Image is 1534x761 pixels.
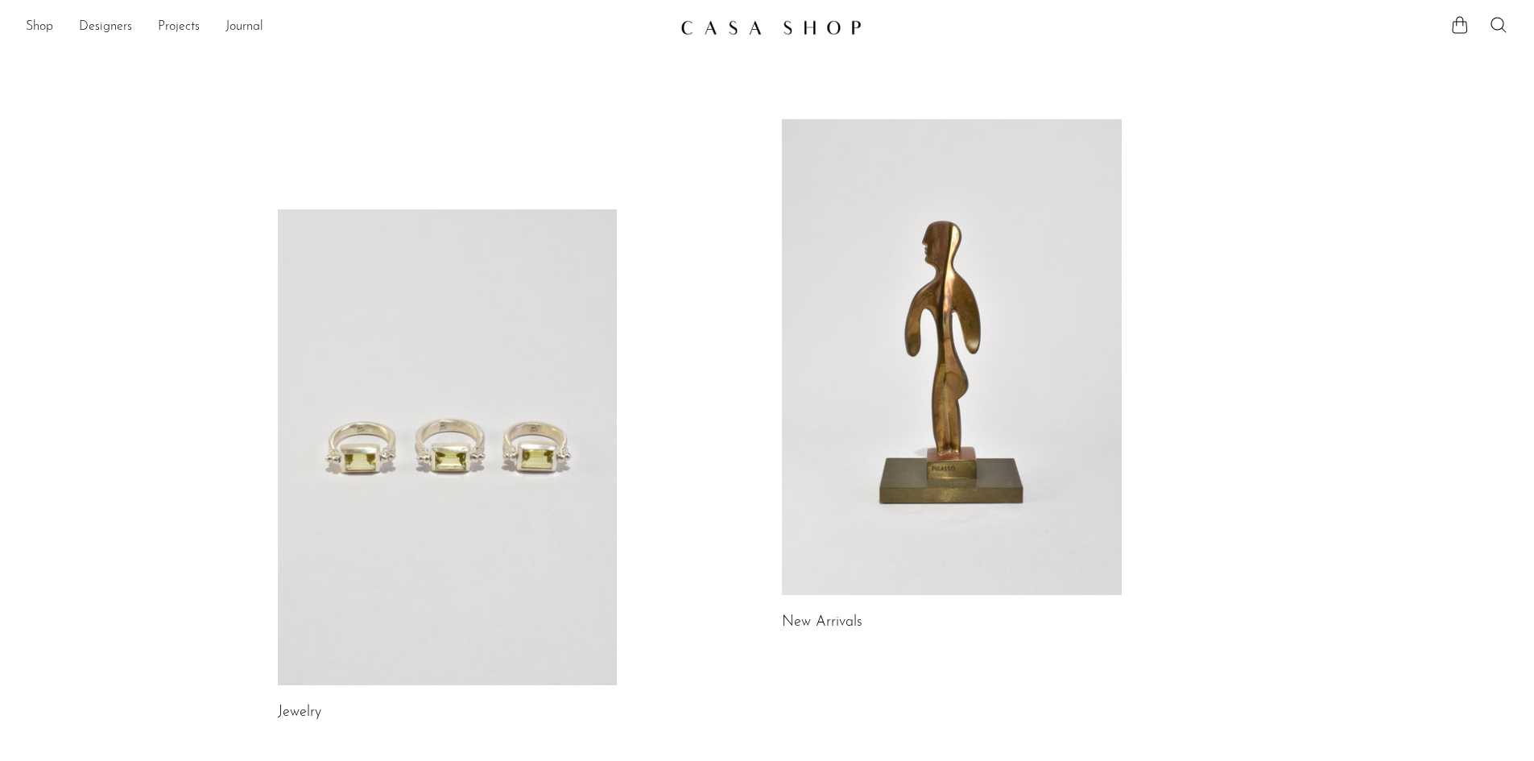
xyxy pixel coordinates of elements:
nav: Desktop navigation [26,14,668,41]
a: Designers [79,17,132,38]
a: New Arrivals [782,615,862,630]
ul: NEW HEADER MENU [26,14,668,41]
a: Jewelry [278,705,321,720]
a: Projects [158,17,200,38]
a: Journal [225,17,263,38]
a: Shop [26,17,53,38]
